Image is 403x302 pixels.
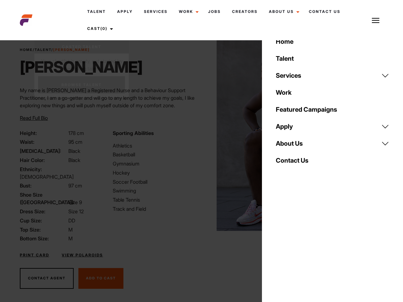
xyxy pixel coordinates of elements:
span: [MEDICAL_DATA]: [20,147,67,155]
a: Print Card [20,252,49,258]
span: 178 cm [68,130,84,136]
a: Contact Us [303,3,346,20]
h1: [PERSON_NAME] [20,58,142,76]
strong: Sporting Abilities [113,130,154,136]
span: Size 9 [68,199,82,205]
span: Waist: [20,138,67,146]
a: Work [173,3,202,20]
span: Black [68,157,80,163]
li: Basketball [113,151,198,158]
a: Cast(0) [82,20,117,37]
a: About Us [263,3,303,20]
span: Black [68,148,80,154]
span: Read Full Bio [20,115,48,121]
span: My name is [PERSON_NAME] a Registered Nurse and a Behaviour Support Practitioner, I am a go-gette... [20,87,195,109]
span: [DEMOGRAPHIC_DATA] [20,174,74,180]
span: Size 12 [68,208,84,215]
img: Burger icon [372,17,379,24]
a: Apply [272,118,393,135]
li: Soccer Football [113,178,198,186]
img: cropped-aefm-brand-fav-22-square.png [20,14,32,26]
li: Track and Field [113,205,198,213]
span: Shoe Size ([GEOGRAPHIC_DATA]): [20,191,67,206]
a: Talent [82,3,111,20]
span: Add To Cast [86,276,116,280]
a: Contact Us [272,152,393,169]
a: Creators [226,3,263,20]
span: / / [20,47,90,53]
a: Home [20,48,33,52]
span: Bottom Size: [20,235,67,242]
button: Add To Cast [78,268,123,289]
span: Bust: [20,182,67,189]
span: M [68,226,73,233]
span: Hair Color: [20,156,67,164]
a: About Us [272,135,393,152]
li: Table Tennis [113,196,198,204]
a: Featured Campaigns [272,101,393,118]
span: 97 cm [68,182,82,189]
a: Services [138,3,173,20]
a: Talent [272,50,393,67]
span: M [68,235,73,242]
li: Swimming [113,187,198,194]
span: Cup Size: [20,217,67,224]
span: Height: [20,129,67,137]
span: DD [68,217,75,224]
a: View Polaroids [62,252,103,258]
li: Athletics [113,142,198,149]
a: Casted Talent [34,40,129,53]
span: Dress Size: [20,208,67,215]
span: 95 cm [68,139,82,145]
button: Contact Agent [20,268,74,289]
span: (0) [100,26,107,31]
a: Jobs [202,3,226,20]
span: Ethnicity: [20,165,67,173]
a: Home [272,33,393,50]
li: Gymnasium [113,160,198,167]
p: Your shortlist is empty, get started by shortlisting talent. [34,53,129,72]
a: Browse Talent [38,76,125,93]
a: Apply [111,3,138,20]
a: Services [272,67,393,84]
li: Hockey [113,169,198,176]
button: Read Full Bio [20,114,48,122]
span: Top Size: [20,226,67,233]
a: Work [272,84,393,101]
